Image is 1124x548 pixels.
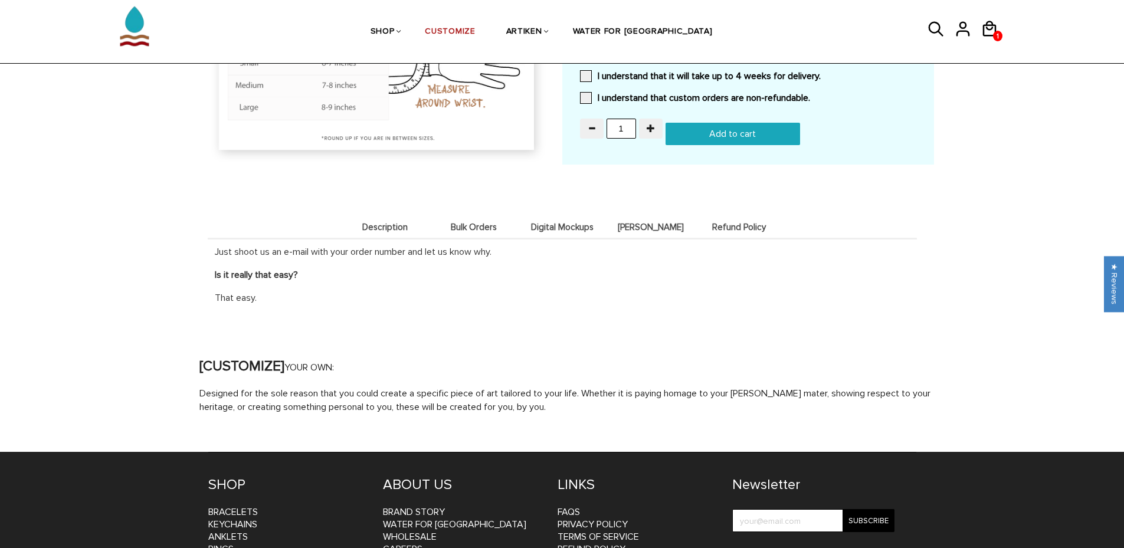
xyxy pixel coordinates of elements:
a: BRAND STORY [383,506,445,518]
span: YOUR OWN: [284,362,334,373]
a: 1 [993,31,1002,41]
label: I understand that it will take up to 4 weeks for delivery. [580,70,821,82]
input: your@email.com [732,509,894,532]
a: Terms of Service [558,531,639,543]
h4: SHOP [208,476,365,494]
a: ARTIKEN [506,2,542,63]
a: Anklets [208,531,248,543]
a: WHOLESALE [383,531,437,543]
span: Digital Mockups [521,222,604,232]
p: Designed for the sole reason that you could create a specific piece of art tailored to your life.... [199,387,937,414]
p: That easy. [215,291,910,305]
h4: Newsletter [732,476,894,494]
a: SHOP [371,2,395,63]
a: Keychains [208,519,257,530]
span: 1 [993,29,1002,44]
a: CUSTOMIZE [425,2,475,63]
a: Bracelets [208,506,258,518]
span: Bulk Orders [432,222,515,232]
strong: [CUSTOMIZE] [199,357,284,375]
h4: LINKS [558,476,715,494]
p: Just shoot us an e-mail with your order number and let us know why. [215,245,910,259]
a: WATER FOR [GEOGRAPHIC_DATA] [383,519,526,530]
input: Subscribe [843,509,894,532]
span: [PERSON_NAME] [609,222,692,232]
strong: Is it really that easy? [215,269,298,281]
a: Privacy Policy [558,519,628,530]
div: Click to open Judge.me floating reviews tab [1104,256,1124,312]
a: FAQs [558,506,580,518]
a: WATER FOR [GEOGRAPHIC_DATA] [573,2,713,63]
input: Add to cart [666,123,800,145]
label: I understand that custom orders are non-refundable. [580,92,810,104]
span: Refund Policy [698,222,781,232]
h4: ABOUT US [383,476,540,494]
span: Description [344,222,427,232]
